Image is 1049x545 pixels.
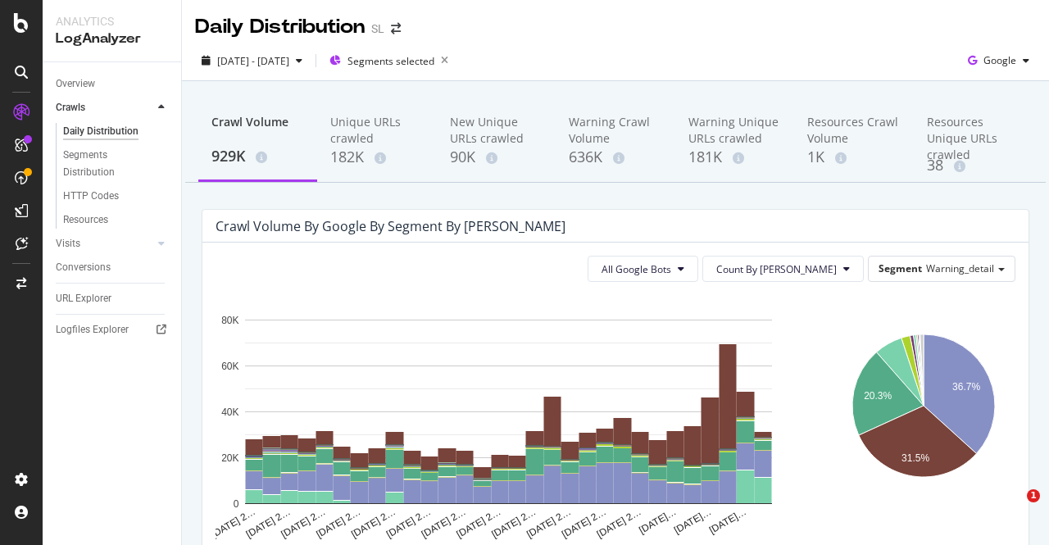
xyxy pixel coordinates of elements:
[807,147,900,168] div: 1K
[330,114,423,147] div: Unique URLs crawled
[63,211,108,229] div: Resources
[63,188,119,205] div: HTTP Codes
[217,54,289,68] span: [DATE] - [DATE]
[234,498,239,510] text: 0
[834,295,1013,541] svg: A chart.
[56,259,111,276] div: Conversions
[56,30,168,48] div: LogAnalyzer
[211,114,304,145] div: Crawl Volume
[63,123,170,140] a: Daily Distribution
[347,54,434,68] span: Segments selected
[195,48,309,74] button: [DATE] - [DATE]
[450,114,543,147] div: New Unique URLs crawled
[926,261,994,275] span: Warning_detail
[56,75,170,93] a: Overview
[221,406,238,418] text: 40K
[56,235,153,252] a: Visits
[688,114,781,147] div: Warning Unique URLs crawled
[952,381,980,393] text: 36.7%
[216,218,565,234] div: Crawl Volume by google by Segment by [PERSON_NAME]
[450,147,543,168] div: 90K
[56,259,170,276] a: Conversions
[1027,489,1040,502] span: 1
[195,13,365,41] div: Daily Distribution
[56,321,129,338] div: Logfiles Explorer
[864,391,892,402] text: 20.3%
[221,452,238,464] text: 20K
[983,53,1016,67] span: Google
[63,147,170,181] a: Segments Distribution
[588,256,698,282] button: All Google Bots
[323,48,455,74] button: Segments selected
[63,147,154,181] div: Segments Distribution
[63,188,170,205] a: HTTP Codes
[993,489,1033,529] iframe: Intercom live chat
[569,147,661,168] div: 636K
[961,48,1036,74] button: Google
[569,114,661,147] div: Warning Crawl Volume
[56,321,170,338] a: Logfiles Explorer
[221,315,238,326] text: 80K
[63,211,170,229] a: Resources
[56,290,170,307] a: URL Explorer
[716,262,837,276] span: Count By Day
[56,99,85,116] div: Crawls
[702,256,864,282] button: Count By [PERSON_NAME]
[211,146,304,167] div: 929K
[216,295,801,541] svg: A chart.
[688,147,781,168] div: 181K
[56,290,111,307] div: URL Explorer
[391,23,401,34] div: arrow-right-arrow-left
[927,114,1019,155] div: Resources Unique URLs crawled
[56,75,95,93] div: Overview
[927,155,1019,176] div: 38
[371,20,384,37] div: SL
[56,99,153,116] a: Crawls
[63,123,139,140] div: Daily Distribution
[221,361,238,372] text: 60K
[807,114,900,147] div: Resources Crawl Volume
[330,147,423,168] div: 182K
[56,13,168,30] div: Analytics
[56,235,80,252] div: Visits
[901,452,929,464] text: 31.5%
[879,261,922,275] span: Segment
[602,262,671,276] span: All Google Bots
